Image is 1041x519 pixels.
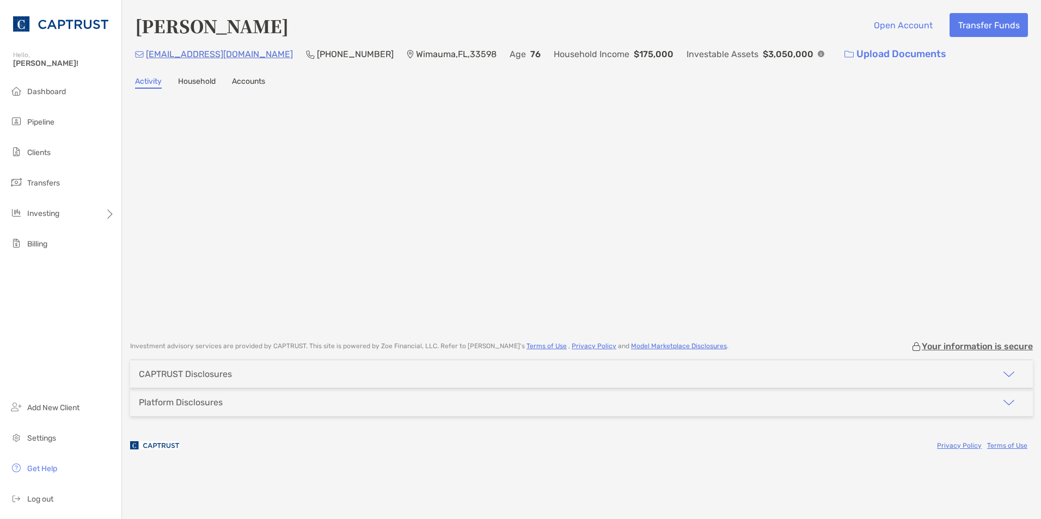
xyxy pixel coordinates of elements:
a: Upload Documents [837,42,953,66]
span: Investing [27,209,59,218]
p: Wimauma , FL , 33598 [416,47,497,61]
span: Log out [27,495,53,504]
button: Transfer Funds [950,13,1028,37]
a: Model Marketplace Disclosures [631,342,727,350]
div: Platform Disclosures [139,397,223,407]
img: Phone Icon [306,50,315,59]
img: billing icon [10,237,23,250]
span: Transfers [27,178,60,188]
img: icon arrow [1002,368,1015,381]
span: Dashboard [27,87,66,96]
span: Clients [27,148,51,157]
span: [PERSON_NAME]! [13,59,115,68]
a: Privacy Policy [572,342,616,350]
img: Email Icon [135,51,144,58]
div: CAPTRUST Disclosures [139,369,232,379]
p: [PHONE_NUMBER] [317,47,394,61]
img: dashboard icon [10,84,23,97]
img: Location Icon [407,50,414,59]
span: Pipeline [27,118,54,127]
img: Info Icon [818,51,824,57]
img: transfers icon [10,176,23,189]
img: clients icon [10,145,23,158]
img: icon arrow [1002,396,1015,409]
img: add_new_client icon [10,400,23,413]
span: Get Help [27,464,57,473]
span: Billing [27,239,47,249]
span: Settings [27,434,56,443]
p: Your information is secure [922,341,1033,351]
img: pipeline icon [10,115,23,128]
a: Household [178,77,216,89]
a: Terms of Use [987,442,1027,449]
a: Accounts [232,77,265,89]
img: CAPTRUST Logo [13,4,108,44]
p: Investment advisory services are provided by CAPTRUST . This site is powered by Zoe Financial, LL... [130,342,728,350]
h4: [PERSON_NAME] [135,13,289,38]
p: Age [510,47,526,61]
a: Activity [135,77,162,89]
img: logout icon [10,492,23,505]
p: 76 [530,47,541,61]
p: Household Income [554,47,629,61]
p: [EMAIL_ADDRESS][DOMAIN_NAME] [146,47,293,61]
p: Investable Assets [687,47,758,61]
img: settings icon [10,431,23,444]
span: Add New Client [27,403,79,412]
p: $175,000 [634,47,673,61]
img: company logo [130,433,179,458]
a: Terms of Use [526,342,567,350]
p: $3,050,000 [763,47,813,61]
img: button icon [844,51,854,58]
button: Open Account [865,13,941,37]
img: investing icon [10,206,23,219]
a: Privacy Policy [937,442,982,449]
img: get-help icon [10,461,23,474]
